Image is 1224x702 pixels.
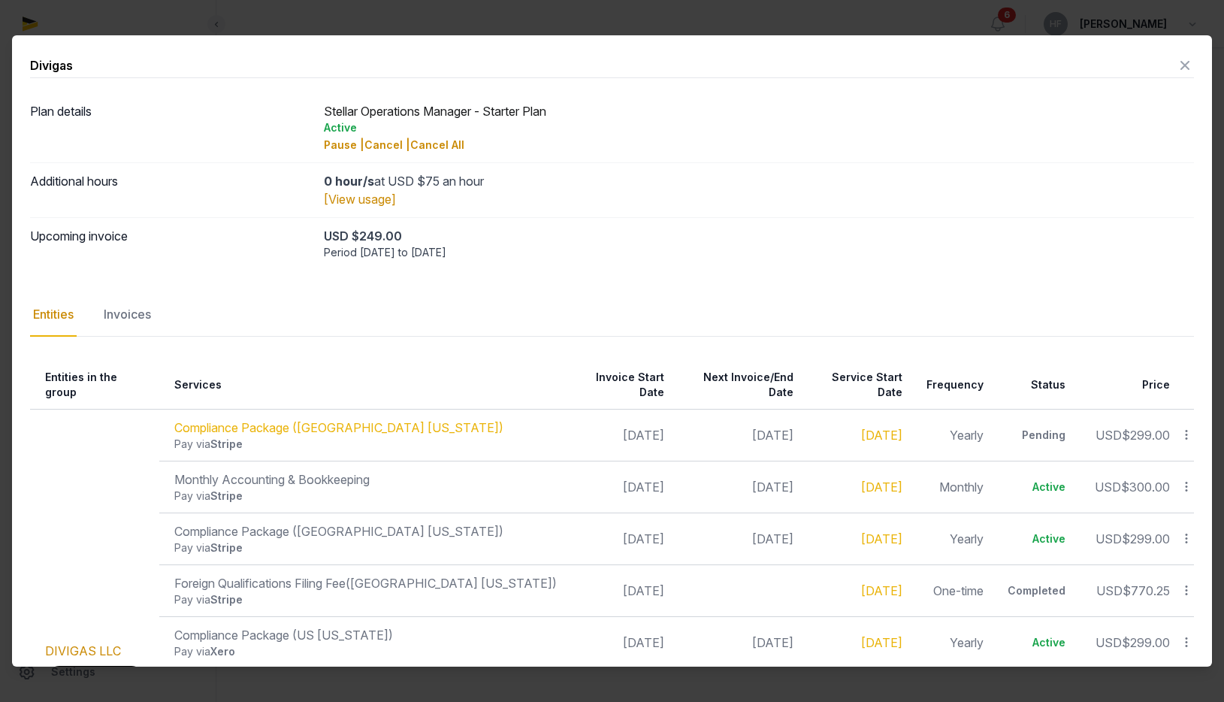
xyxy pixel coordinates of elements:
[1074,361,1179,410] th: Price
[210,645,235,658] span: Xero
[30,56,73,74] div: Divigas
[911,564,993,616] td: One-time
[30,361,159,410] th: Entities in the group
[566,361,673,410] th: Invoice Start Date
[174,540,557,555] div: Pay via
[324,192,396,207] a: [View usage]
[752,480,793,495] span: [DATE]
[752,428,793,443] span: [DATE]
[1008,583,1065,598] div: Completed
[861,635,902,650] a: [DATE]
[159,361,566,410] th: Services
[1123,583,1170,598] span: $770.25
[324,174,374,189] strong: 0 hour/s
[566,564,673,616] td: [DATE]
[174,574,557,592] div: Foreign Qualifications Filing Fee
[911,409,993,461] td: Yearly
[346,576,557,591] span: ([GEOGRAPHIC_DATA] [US_STATE])
[30,293,77,337] div: Entities
[566,616,673,668] td: [DATE]
[174,644,557,659] div: Pay via
[752,635,793,650] span: [DATE]
[174,437,557,452] div: Pay via
[861,480,902,495] a: [DATE]
[210,541,243,554] span: Stripe
[324,245,1194,260] div: Period [DATE] to [DATE]
[30,172,312,208] dt: Additional hours
[324,227,1194,245] div: USD $249.00
[324,102,1194,153] div: Stellar Operations Manager - Starter Plan
[174,592,557,607] div: Pay via
[673,361,802,410] th: Next Invoice/End Date
[1008,635,1065,650] div: Active
[861,428,902,443] a: [DATE]
[802,361,911,410] th: Service Start Date
[1095,480,1121,495] span: USD
[101,293,154,337] div: Invoices
[30,293,1194,337] nav: Tabs
[1008,428,1065,443] div: Pending
[324,120,1194,135] div: Active
[174,489,557,504] div: Pay via
[45,666,146,694] a: Add service
[1122,635,1170,650] span: $299.00
[1122,428,1170,443] span: $299.00
[174,522,557,540] div: Compliance Package ([GEOGRAPHIC_DATA] [US_STATE])
[1096,583,1123,598] span: USD
[911,461,993,513] td: Monthly
[911,616,993,668] td: Yearly
[566,513,673,564] td: [DATE]
[993,361,1074,410] th: Status
[174,420,503,435] a: Compliance Package ([GEOGRAPHIC_DATA] [US_STATE])
[174,471,557,489] div: Monthly Accounting & Bookkeeping
[210,437,243,450] span: Stripe
[1008,531,1065,546] div: Active
[566,461,673,513] td: [DATE]
[1121,480,1170,495] span: $300.00
[861,531,902,546] a: [DATE]
[1008,480,1065,495] div: Active
[752,531,793,546] span: [DATE]
[174,626,557,644] div: Compliance Package (US [US_STATE])
[30,102,312,153] dt: Plan details
[861,583,902,598] a: [DATE]
[911,513,993,564] td: Yearly
[210,593,243,606] span: Stripe
[45,643,121,658] a: DIVIGAS LLC
[324,138,364,151] span: Pause |
[1096,428,1122,443] span: USD
[566,409,673,461] td: [DATE]
[410,138,464,151] span: Cancel All
[324,172,1194,190] div: at USD $75 an hour
[1096,635,1122,650] span: USD
[30,227,312,260] dt: Upcoming invoice
[911,361,993,410] th: Frequency
[1122,531,1170,546] span: $299.00
[210,489,243,502] span: Stripe
[1096,531,1122,546] span: USD
[364,138,410,151] span: Cancel |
